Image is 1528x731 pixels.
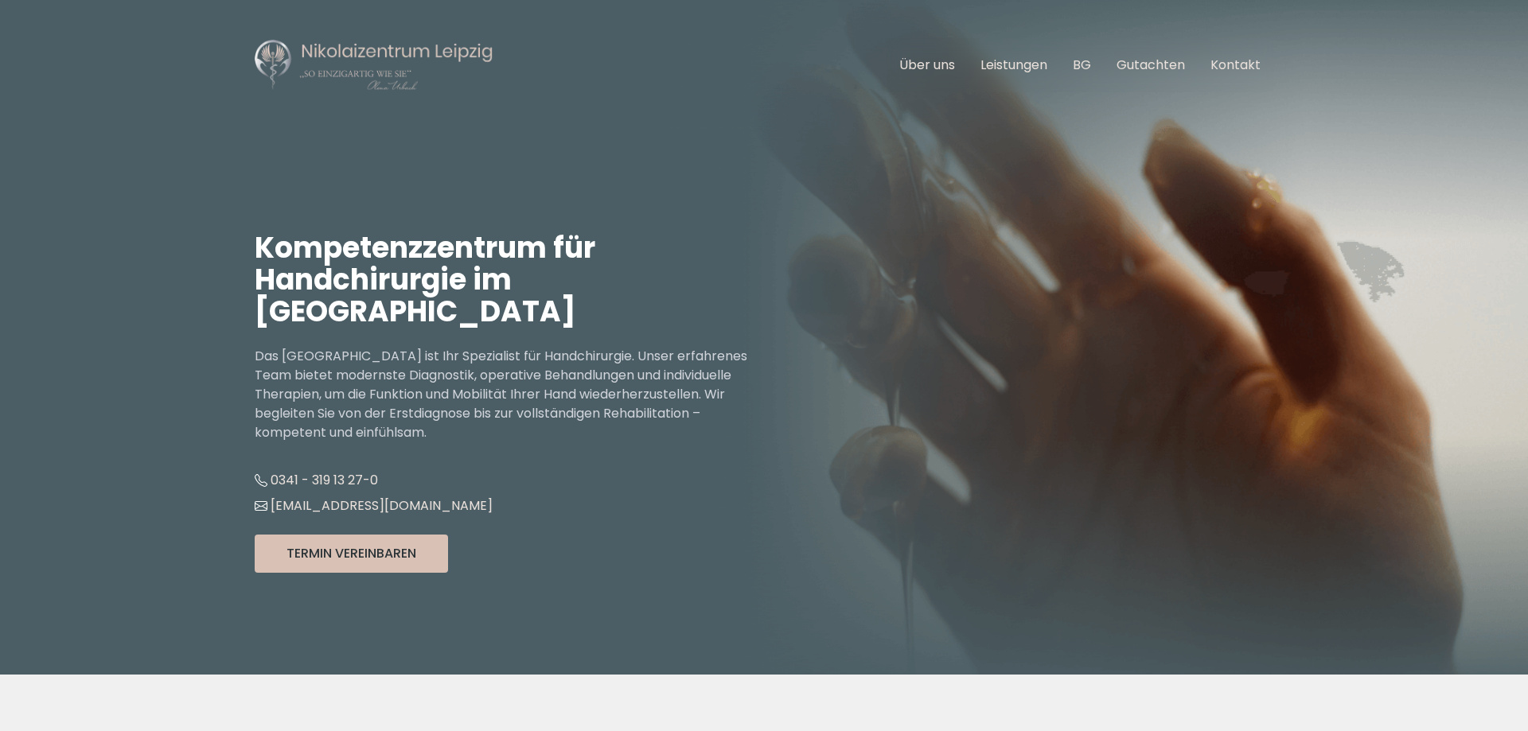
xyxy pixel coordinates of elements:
a: Über uns [899,56,955,74]
p: Das [GEOGRAPHIC_DATA] ist Ihr Spezialist für Handchirurgie. Unser erfahrenes Team bietet modernst... [255,347,764,442]
a: Leistungen [980,56,1047,74]
a: Kontakt [1210,56,1261,74]
h1: Kompetenzzentrum für Handchirurgie im [GEOGRAPHIC_DATA] [255,232,764,328]
a: [EMAIL_ADDRESS][DOMAIN_NAME] [255,496,493,515]
img: Nikolaizentrum Leipzig Logo [255,38,493,92]
a: BG [1073,56,1091,74]
a: 0341 - 319 13 27-0 [255,471,378,489]
button: Termin Vereinbaren [255,535,448,573]
a: Gutachten [1117,56,1185,74]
